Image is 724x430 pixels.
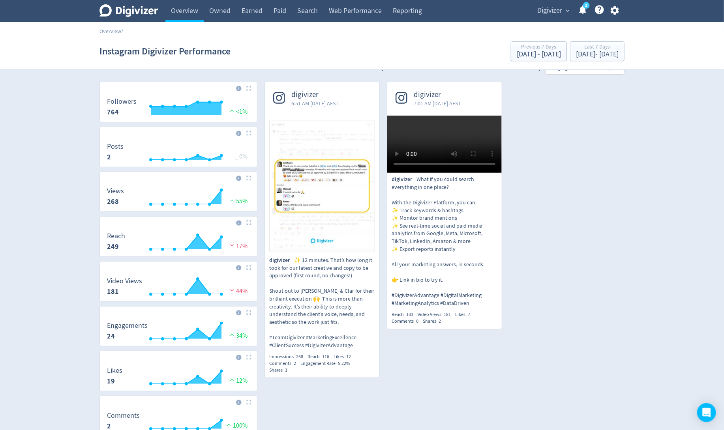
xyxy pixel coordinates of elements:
img: positive-performance.svg [225,422,233,428]
span: 2 [439,318,441,324]
img: negative-performance.svg [228,242,236,248]
dt: Engagements [107,321,148,330]
span: expand_more [564,7,571,14]
svg: Views 268 [103,187,254,208]
span: digivizer [269,256,294,264]
svg: Likes 19 [103,367,254,388]
img: Placeholder [246,131,251,136]
div: Reach [308,353,334,360]
strong: 24 [107,331,115,341]
img: Placeholder [246,310,251,315]
svg: Reach 249 [103,232,254,253]
span: <1% [228,108,248,116]
span: digivizer [291,90,339,99]
span: 12% [228,377,248,385]
img: positive-performance.svg [228,332,236,338]
div: Likes [334,353,355,360]
div: [DATE] - [DATE] [517,51,561,58]
strong: 19 [107,376,115,386]
span: 100% [225,422,248,430]
p: What if you could search everything in one place? With the Digivizer Platform, you can: ✨ Track k... [392,176,497,307]
div: Open Intercom Messenger [697,403,716,422]
strong: 268 [107,197,119,206]
svg: Followers 764 [103,98,254,119]
span: 2 [294,360,296,366]
button: Previous 7 Days[DATE] - [DATE] [511,41,567,61]
span: / [121,28,123,35]
span: 268 [296,353,303,360]
span: 34% [228,332,248,340]
svg: Posts 2 [103,143,254,164]
div: Shares [269,367,292,374]
span: 7:01 AM [DATE] AEST [414,99,461,107]
dt: Followers [107,97,137,106]
button: Digivizer [535,4,572,17]
span: 1 [285,367,287,373]
span: 44% [228,287,248,295]
div: Reach [392,311,418,318]
dt: Comments [107,411,140,420]
div: Video Views [418,311,455,318]
a: Overview [99,28,121,35]
span: _ 0% [235,153,248,161]
span: 116 [322,353,329,360]
span: digivizer [392,176,416,183]
span: 0 [416,318,418,324]
img: negative-performance.svg [228,287,236,293]
dt: Views [107,187,124,196]
a: digivizer7:01 AM [DATE] AESTdigivizerWhat if you could search everything in one place? With the D... [387,82,502,325]
h1: Instagram Digivizer Performance [99,39,231,64]
a: digivizer6:51 AM [DATE] AEST✨ 12 minutes. That’s how long it took for our latest creative and cop... [265,82,379,373]
span: 7 [468,311,470,318]
button: Last 7 Days[DATE]- [DATE] [570,41,625,61]
strong: 2 [107,152,111,162]
dt: Video Views [107,277,142,286]
svg: Engagements 24 [103,322,254,343]
span: 55% [228,197,248,205]
span: 17% [228,242,248,250]
img: positive-performance.svg [228,197,236,203]
svg: Video Views 181 [103,277,254,298]
img: Placeholder [246,355,251,360]
text: 5 [585,3,587,8]
div: Engagement Rate [300,360,354,367]
div: Shares [423,318,445,325]
strong: 764 [107,107,119,117]
span: Digivizer [537,4,562,17]
div: Comments [269,360,300,367]
img: Placeholder [246,86,251,91]
img: positive-performance.svg [228,377,236,383]
span: 6:51 AM [DATE] AEST [291,99,339,107]
div: Last 7 Days [576,44,619,51]
div: Comments [392,318,423,325]
div: Impressions [269,353,308,360]
div: [DATE] - [DATE] [576,51,619,58]
span: 5.22% [338,360,350,366]
img: Placeholder [246,220,251,225]
span: 133 [406,311,413,318]
dt: Reach [107,232,125,241]
strong: 181 [107,287,119,296]
img: Placeholder [246,176,251,181]
img: Placeholder [246,265,251,270]
span: 12 [346,353,351,360]
dt: Likes [107,366,122,375]
strong: 249 [107,242,119,251]
img: ✨ 12 minutes. That’s how long it took for our latest creative and copy to be approved (first roun... [269,120,375,252]
a: 5 [583,2,590,9]
span: 181 [444,311,451,318]
img: Placeholder [246,400,251,405]
div: Previous 7 Days [517,44,561,51]
p: ✨ 12 minutes. That’s how long it took for our latest creative and copy to be approved (first roun... [269,256,375,349]
dt: Posts [107,142,124,151]
span: digivizer [414,90,461,99]
img: positive-performance.svg [228,108,236,114]
div: Likes [455,311,475,318]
